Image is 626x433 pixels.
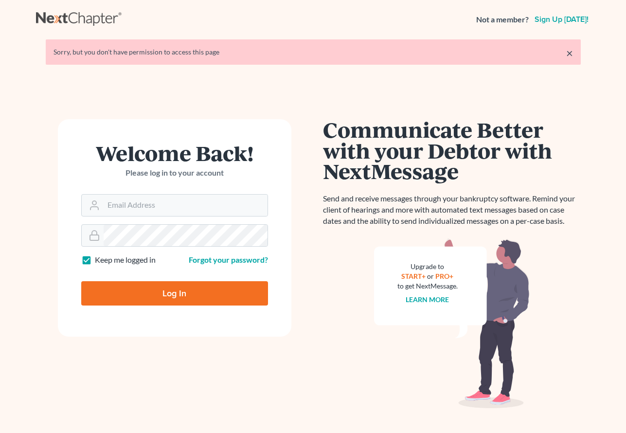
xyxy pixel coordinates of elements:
[427,272,434,280] span: or
[374,238,530,409] img: nextmessage_bg-59042aed3d76b12b5cd301f8e5b87938c9018125f34e5fa2b7a6b67550977c72.svg
[81,167,268,179] p: Please log in to your account
[323,193,581,227] p: Send and receive messages through your bankruptcy software. Remind your client of hearings and mo...
[401,272,426,280] a: START+
[533,16,590,23] a: Sign up [DATE]!
[189,255,268,264] a: Forgot your password?
[476,14,529,25] strong: Not a member?
[323,119,581,181] h1: Communicate Better with your Debtor with NextMessage
[435,272,453,280] a: PRO+
[95,254,156,266] label: Keep me logged in
[397,262,458,271] div: Upgrade to
[406,295,449,304] a: Learn more
[81,143,268,163] h1: Welcome Back!
[397,281,458,291] div: to get NextMessage.
[81,281,268,306] input: Log In
[54,47,573,57] div: Sorry, but you don't have permission to access this page
[104,195,268,216] input: Email Address
[566,47,573,59] a: ×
